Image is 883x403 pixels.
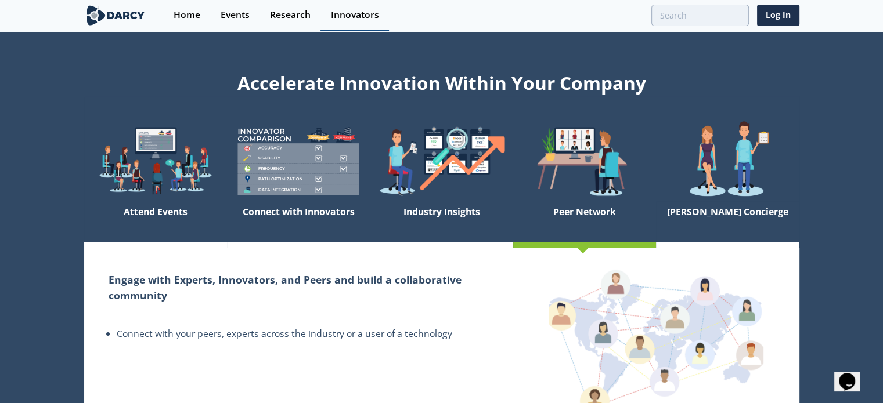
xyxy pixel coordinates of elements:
[656,201,799,242] div: [PERSON_NAME] Concierge
[370,201,513,242] div: Industry Insights
[221,10,250,20] div: Events
[117,327,489,341] li: Connect with your peers, experts across the industry or a user of a technology
[227,121,370,201] img: welcome-compare-1b687586299da8f117b7ac84fd957760.png
[174,10,200,20] div: Home
[370,121,513,201] img: welcome-find-a12191a34a96034fcac36f4ff4d37733.png
[270,10,311,20] div: Research
[757,5,799,26] a: Log In
[84,201,227,242] div: Attend Events
[513,121,656,201] img: welcome-attend-b816887fc24c32c29d1763c6e0ddb6e6.png
[513,201,656,242] div: Peer Network
[651,5,749,26] input: Advanced Search
[84,65,799,96] div: Accelerate Innovation Within Your Company
[834,357,871,391] iframe: chat widget
[656,121,799,201] img: welcome-concierge-wide-20dccca83e9cbdbb601deee24fb8df72.png
[84,121,227,201] img: welcome-explore-560578ff38cea7c86bcfe544b5e45342.png
[331,10,379,20] div: Innovators
[227,201,370,242] div: Connect with Innovators
[109,272,489,303] h2: Engage with Experts, Innovators, and Peers and build a collaborative community
[84,5,147,26] img: logo-wide.svg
